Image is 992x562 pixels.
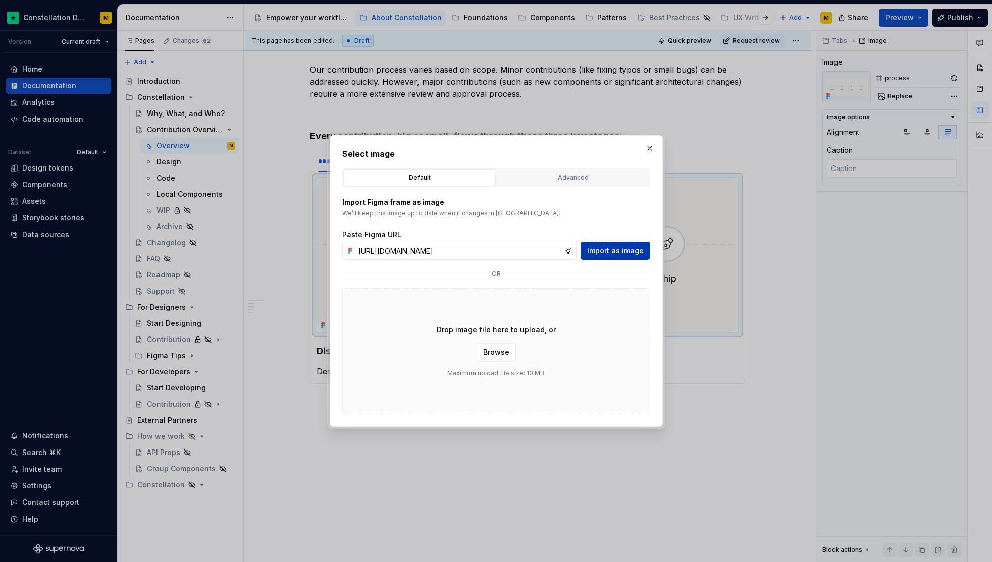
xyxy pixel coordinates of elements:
[492,270,501,278] p: or
[587,246,644,256] span: Import as image
[500,173,646,183] div: Advanced
[483,347,509,357] span: Browse
[437,325,556,335] p: Drop image file here to upload, or
[347,173,492,183] div: Default
[342,197,650,207] p: Import Figma frame as image
[342,209,650,217] p: We’ll keep this image up to date when it changes in [GEOGRAPHIC_DATA].
[447,369,545,377] p: Maximum upload file size: 10 MB.
[342,230,401,240] label: Paste Figma URL
[354,242,564,260] input: https://figma.com/file...
[477,343,516,361] button: Browse
[581,242,650,260] button: Import as image
[342,148,650,160] h2: Select image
